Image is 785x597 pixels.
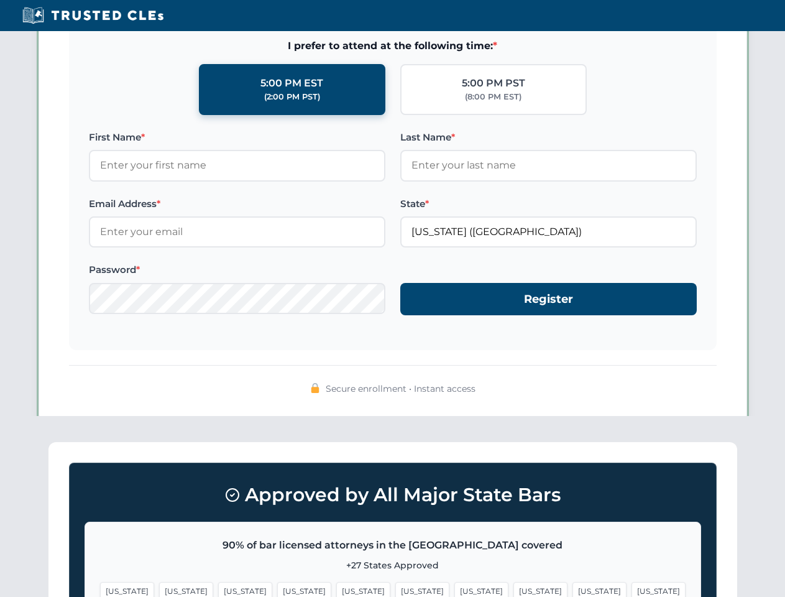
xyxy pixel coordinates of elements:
[400,197,697,211] label: State
[310,383,320,393] img: 🔒
[400,283,697,316] button: Register
[100,537,686,553] p: 90% of bar licensed attorneys in the [GEOGRAPHIC_DATA] covered
[89,150,385,181] input: Enter your first name
[19,6,167,25] img: Trusted CLEs
[400,130,697,145] label: Last Name
[465,91,521,103] div: (8:00 PM EST)
[400,216,697,248] input: Missouri (MO)
[100,558,686,572] p: +27 States Approved
[260,75,323,91] div: 5:00 PM EST
[89,130,385,145] label: First Name
[89,216,385,248] input: Enter your email
[89,262,385,277] label: Password
[89,197,385,211] label: Email Address
[326,382,475,396] span: Secure enrollment • Instant access
[264,91,320,103] div: (2:00 PM PST)
[89,38,697,54] span: I prefer to attend at the following time:
[85,478,701,512] h3: Approved by All Major State Bars
[462,75,525,91] div: 5:00 PM PST
[400,150,697,181] input: Enter your last name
